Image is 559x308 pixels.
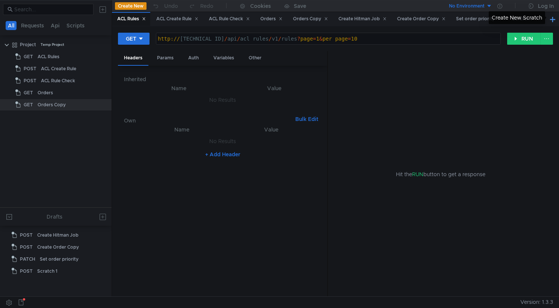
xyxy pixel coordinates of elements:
div: Params [151,51,180,65]
div: ACL Create Rule [156,15,198,23]
nz-embed-empty: No Results [209,97,236,103]
div: ACL Create Rule [41,63,76,74]
div: Scratch 1 [37,266,57,277]
div: ACL Rule Check [41,75,75,86]
h6: Inherited [124,75,321,84]
th: Name [136,125,227,134]
button: GET [118,33,150,45]
span: GET [24,51,33,62]
div: Create New Scratch [489,11,545,24]
span: POST [20,266,33,277]
div: Redo [200,2,213,11]
button: Redo [183,0,219,12]
span: Version: 1.3.3 [520,297,553,308]
span: GET [24,87,33,98]
div: Project [20,39,36,50]
span: POST [24,63,36,74]
div: Auth [182,51,205,65]
div: Create Hitman Job [338,15,387,23]
div: Drafts [47,212,62,221]
input: Search... [14,5,89,14]
span: POST [20,229,33,241]
h6: Own [124,116,292,125]
div: Temp Project [41,39,64,50]
div: Create Order Copy [397,15,446,23]
span: POST [24,75,36,86]
div: Log In [538,2,554,11]
div: ACL Rule Check [209,15,250,23]
span: PATCH [20,254,35,265]
div: No Environment [449,3,485,10]
button: Create New [115,2,147,10]
button: Scripts [64,21,87,30]
div: Orders [38,87,53,98]
div: ACL Rules [117,15,146,23]
div: Set order priority [40,254,79,265]
button: Api [48,21,62,30]
button: RUN [507,33,541,45]
div: Orders [260,15,283,23]
th: Value [227,84,321,93]
div: Undo [164,2,178,11]
div: Headers [118,51,148,66]
button: All [6,21,17,30]
span: Hit the button to get a response [396,170,485,178]
div: Set order priority [456,15,502,23]
span: RUN [412,171,423,178]
div: Save [294,3,306,9]
button: Undo [147,0,183,12]
span: POST [20,242,33,253]
nz-embed-empty: No Results [209,138,236,145]
div: Other [243,51,267,65]
div: Orders Copy [293,15,328,23]
span: GET [24,99,33,110]
th: Value [227,125,315,134]
div: Cookies [250,2,271,11]
div: ACL Rules [38,51,59,62]
button: + Add Header [202,150,243,159]
div: GET [126,35,136,43]
div: Variables [207,51,240,65]
div: Orders Copy [38,99,66,110]
th: Name [130,84,227,93]
button: Bulk Edit [292,115,321,124]
button: Requests [19,21,46,30]
div: Create Order Copy [37,242,79,253]
div: Create Hitman Job [37,229,79,241]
